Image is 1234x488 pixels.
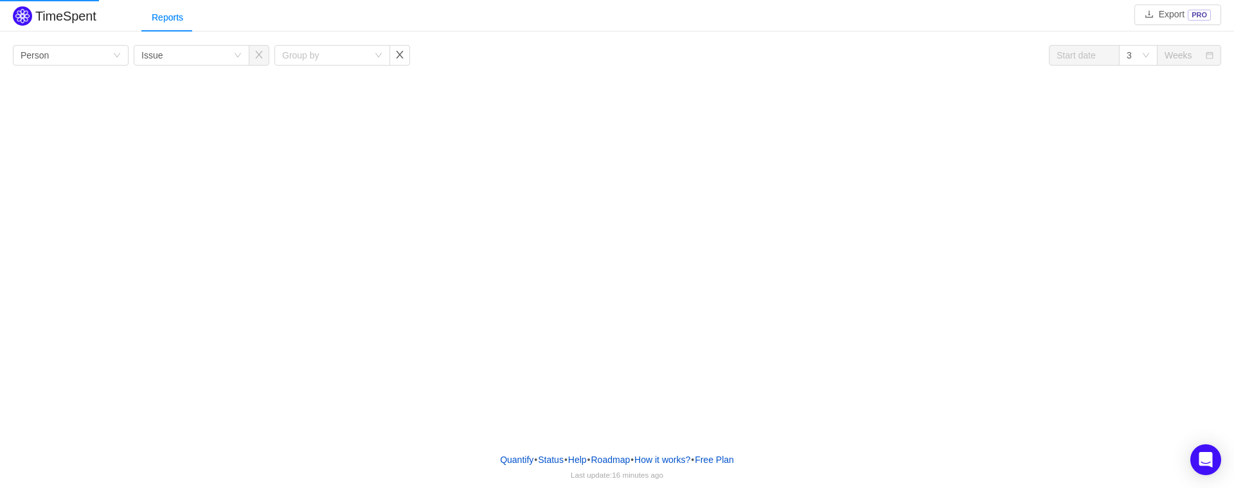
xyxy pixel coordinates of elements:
[630,455,634,465] span: •
[591,450,631,469] a: Roadmap
[537,450,564,469] a: Status
[564,455,568,465] span: •
[499,450,534,469] a: Quantify
[141,3,193,32] div: Reports
[534,455,537,465] span: •
[375,51,382,60] i: icon: down
[113,51,121,60] i: icon: down
[568,450,587,469] a: Help
[282,49,368,62] div: Group by
[35,9,96,23] h2: TimeSpent
[1049,45,1120,66] input: Start date
[1206,51,1213,60] i: icon: calendar
[571,471,663,479] span: Last update:
[1190,444,1221,475] div: Open Intercom Messenger
[21,46,49,65] div: Person
[1165,46,1192,65] div: Weeks
[587,455,591,465] span: •
[634,450,691,469] button: How it works?
[234,51,242,60] i: icon: down
[1127,46,1132,65] div: 3
[612,471,663,479] span: 16 minutes ago
[1134,5,1221,25] button: icon: downloadExportPRO
[691,455,694,465] span: •
[141,46,163,65] div: Issue
[389,45,410,66] button: icon: close
[1142,51,1150,60] i: icon: down
[249,45,269,66] button: icon: close
[694,450,735,469] button: Free Plan
[13,6,32,26] img: Quantify logo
